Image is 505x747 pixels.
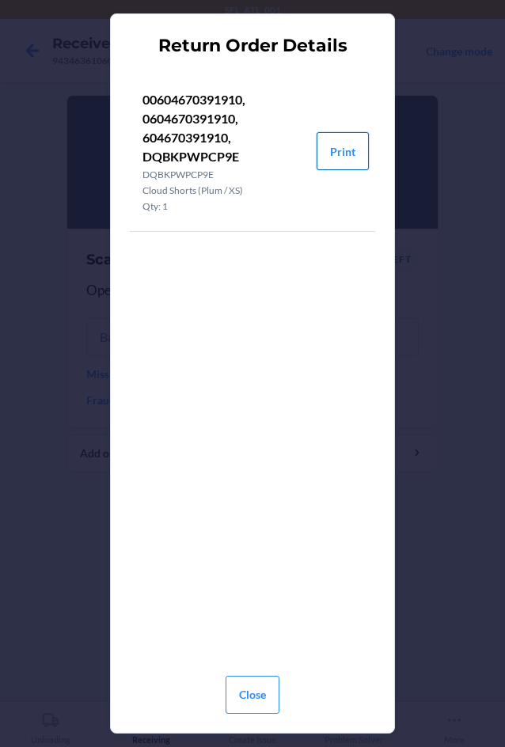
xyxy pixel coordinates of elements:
[158,33,347,59] h2: Return Order Details
[226,676,279,714] button: Close
[142,168,304,182] p: DQBKPWPCP9E
[142,90,304,166] p: 00604670391910, 0604670391910, 604670391910, DQBKPWPCP9E
[317,132,369,170] button: Print
[142,184,304,198] p: Cloud Shorts (Plum / XS)
[142,199,304,214] p: Qty: 1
